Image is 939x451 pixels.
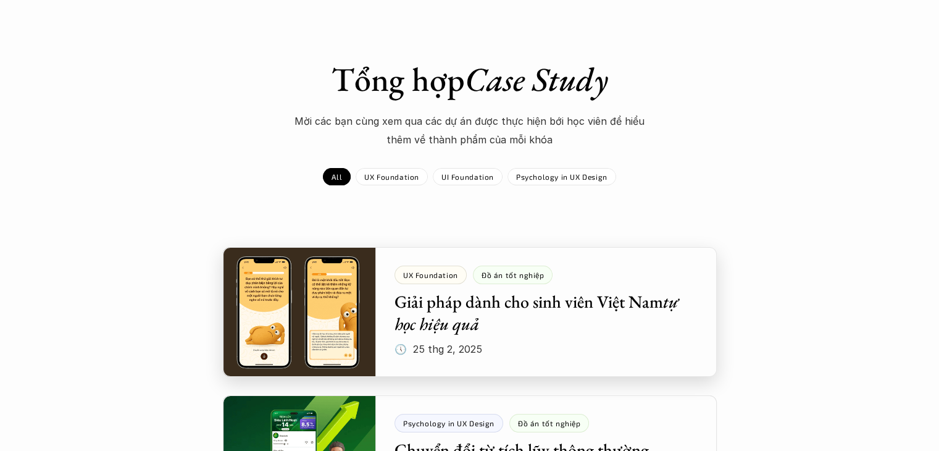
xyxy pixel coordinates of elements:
p: Psychology in UX Design [516,172,607,181]
p: Mời các bạn cùng xem qua các dự án được thực hiện bới học viên để hiểu thêm về thành phẩm của mỗi... [285,112,655,150]
em: Case Study [465,57,608,101]
h1: Tổng hợp [254,59,686,99]
a: Giải pháp dành cho sinh viên Việt Namtự học hiệu quả🕔 25 thg 2, 2025 [223,247,717,377]
p: UX Foundation [364,172,419,181]
p: All [332,172,342,181]
p: UI Foundation [441,172,494,181]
